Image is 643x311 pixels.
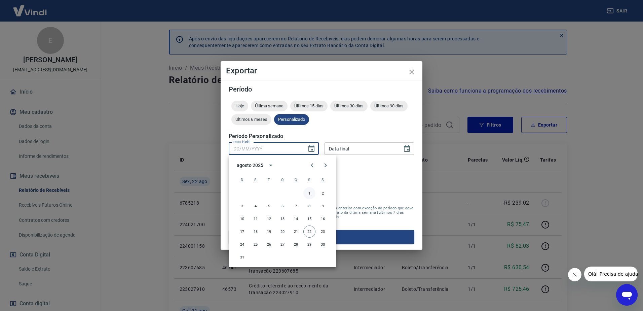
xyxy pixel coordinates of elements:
button: 19 [263,226,275,238]
button: 30 [317,238,329,250]
h5: Período [229,86,414,93]
input: DD/MM/YYYY [229,142,302,155]
button: 20 [276,226,289,238]
span: Últimos 30 dias [330,103,368,108]
span: Hoje [231,103,248,108]
div: Últimos 15 dias [290,101,328,111]
div: Últimos 90 dias [370,101,408,111]
h4: Exportar [226,67,417,75]
button: 21 [290,226,302,238]
span: Últimos 6 meses [231,117,271,122]
span: Últimos 15 dias [290,103,328,108]
span: Últimos 90 dias [370,103,408,108]
div: agosto 2025 [237,162,263,169]
button: 23 [317,226,329,238]
h5: Período Personalizado [229,133,414,140]
div: Últimos 30 dias [330,101,368,111]
button: 9 [317,200,329,212]
button: 11 [250,213,262,225]
span: sábado [317,173,329,186]
span: quarta-feira [276,173,289,186]
button: close [404,64,420,80]
button: 15 [303,213,315,225]
span: quinta-feira [290,173,302,186]
span: sexta-feira [303,173,315,186]
button: 1 [303,187,315,199]
button: 12 [263,213,275,225]
button: Previous month [305,159,319,172]
iframe: Mensagem da empresa [584,267,638,281]
button: 6 [276,200,289,212]
button: Choose date [305,142,318,155]
button: 3 [236,200,248,212]
button: 25 [250,238,262,250]
button: 2 [317,187,329,199]
button: 16 [317,213,329,225]
input: DD/MM/YYYY [324,142,398,155]
button: 8 [303,200,315,212]
button: 5 [263,200,275,212]
span: terça-feira [263,173,275,186]
button: 22 [303,226,315,238]
button: 31 [236,251,248,263]
button: calendar view is open, switch to year view [265,160,276,171]
button: 24 [236,238,248,250]
button: 26 [263,238,275,250]
button: 27 [276,238,289,250]
button: 4 [250,200,262,212]
button: 29 [303,238,315,250]
span: Olá! Precisa de ajuda? [4,5,56,10]
span: Personalizado [274,117,309,122]
div: Última semana [251,101,288,111]
button: 14 [290,213,302,225]
span: Última semana [251,103,288,108]
div: Últimos 6 meses [231,114,271,125]
button: Choose date [400,142,414,155]
iframe: Fechar mensagem [568,268,581,281]
iframe: Botão para abrir a janela de mensagens [616,284,638,306]
button: 28 [290,238,302,250]
button: Next month [319,159,332,172]
span: domingo [236,173,248,186]
button: 10 [236,213,248,225]
span: segunda-feira [250,173,262,186]
button: 18 [250,226,262,238]
button: 17 [236,226,248,238]
button: 7 [290,200,302,212]
div: Hoje [231,101,248,111]
button: 13 [276,213,289,225]
div: Personalizado [274,114,309,125]
label: Data inicial [233,139,251,144]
